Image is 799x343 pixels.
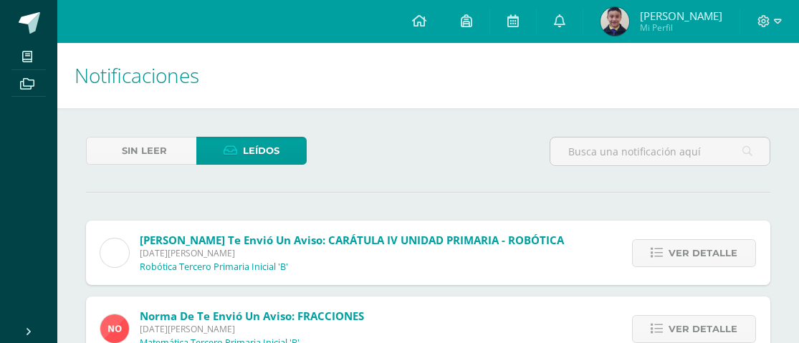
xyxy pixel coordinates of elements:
span: Leídos [243,137,279,164]
span: Ver detalle [669,316,737,342]
input: Busca una notificación aquí [550,137,770,165]
span: [PERSON_NAME] te envió un aviso: CARÁTULA IV UNIDAD PRIMARIA - ROBÓTICA [140,233,564,247]
span: [PERSON_NAME] [640,9,722,23]
span: Sin leer [122,137,167,164]
img: 62c233b24bd104410302cdef3faad317.png [100,314,129,343]
p: Robótica Tercero Primaria Inicial 'B' [140,261,288,273]
img: d31fc14543e0c1a96a75f2de9e805c69.png [601,7,629,36]
span: [DATE][PERSON_NAME] [140,323,364,335]
img: cae4b36d6049cd6b8500bd0f72497672.png [100,238,129,267]
a: Leídos [196,137,307,165]
span: Norma de te envió un aviso: FRACCIONES [140,309,364,323]
span: Notificaciones [75,62,199,89]
span: [DATE][PERSON_NAME] [140,247,564,259]
span: Ver detalle [669,240,737,266]
a: Sin leer [86,137,196,165]
span: Mi Perfil [640,21,722,34]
